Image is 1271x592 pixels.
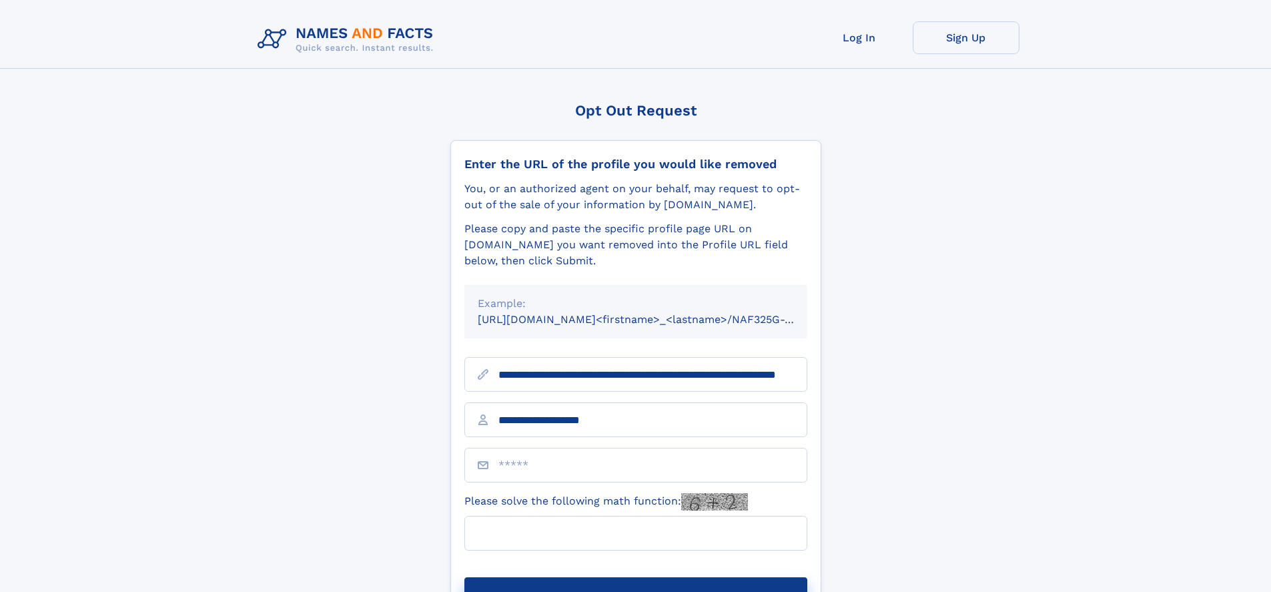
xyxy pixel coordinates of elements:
[464,493,748,511] label: Please solve the following math function:
[464,181,807,213] div: You, or an authorized agent on your behalf, may request to opt-out of the sale of your informatio...
[252,21,444,57] img: Logo Names and Facts
[913,21,1019,54] a: Sign Up
[450,102,821,119] div: Opt Out Request
[464,157,807,172] div: Enter the URL of the profile you would like removed
[806,21,913,54] a: Log In
[478,296,794,312] div: Example:
[464,221,807,269] div: Please copy and paste the specific profile page URL on [DOMAIN_NAME] you want removed into the Pr...
[478,313,833,326] small: [URL][DOMAIN_NAME]<firstname>_<lastname>/NAF325G-xxxxxxxx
